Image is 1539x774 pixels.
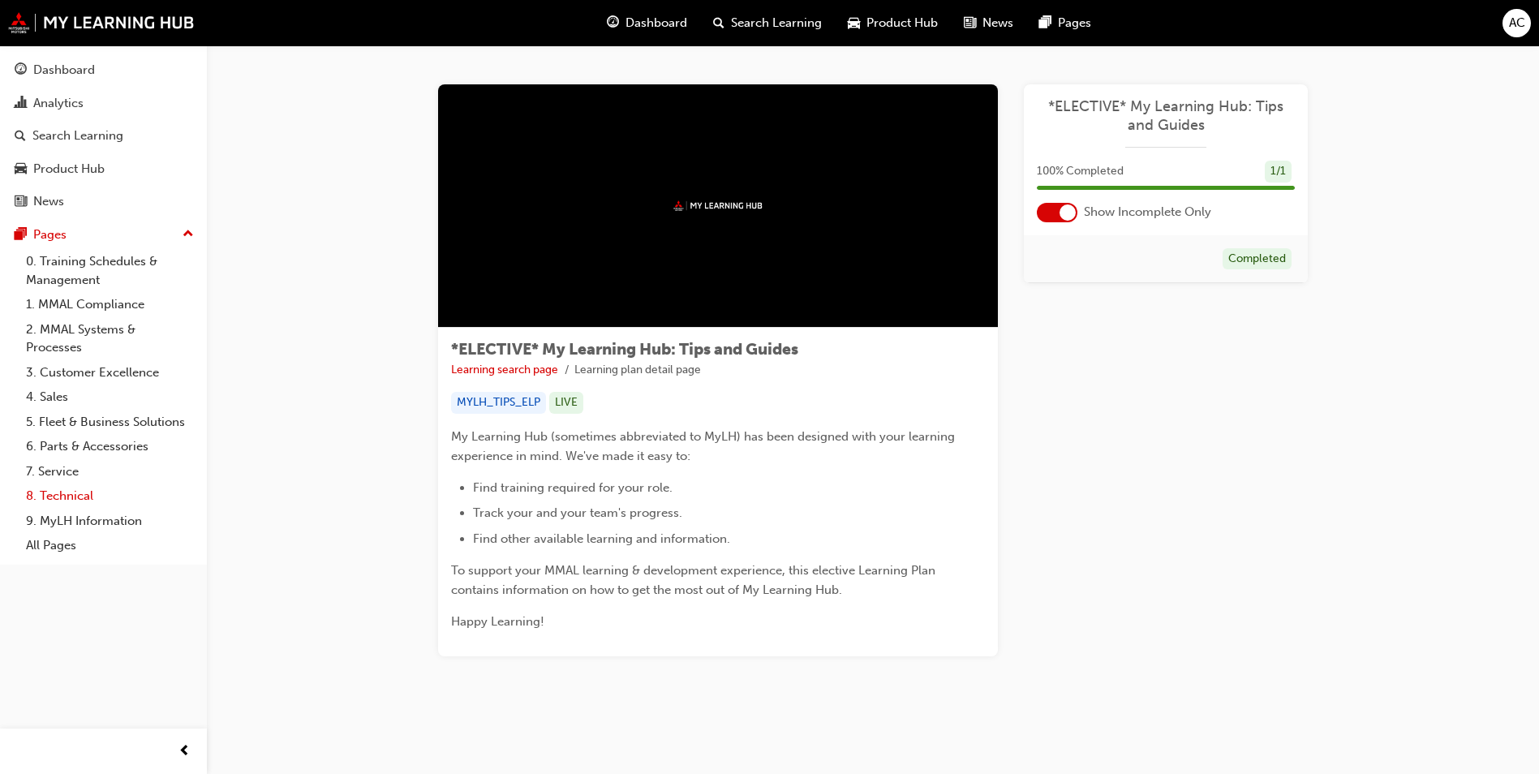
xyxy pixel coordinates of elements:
[15,129,26,144] span: search-icon
[451,340,798,359] span: *ELECTIVE* My Learning Hub: Tips and Guides
[673,200,763,211] img: mmal
[1039,13,1051,33] span: pages-icon
[183,224,194,245] span: up-icon
[451,563,939,597] span: To support your MMAL learning & development experience, this elective Learning Plan contains info...
[19,533,200,558] a: All Pages
[1509,14,1525,32] span: AC
[6,220,200,250] button: Pages
[6,55,200,85] a: Dashboard
[33,226,67,244] div: Pages
[835,6,951,40] a: car-iconProduct Hub
[1265,161,1292,183] div: 1 / 1
[6,121,200,151] a: Search Learning
[6,154,200,184] a: Product Hub
[1502,9,1531,37] button: AC
[33,192,64,211] div: News
[19,360,200,385] a: 3. Customer Excellence
[1058,14,1091,32] span: Pages
[951,6,1026,40] a: news-iconNews
[473,505,682,520] span: Track your and your team's progress.
[866,14,938,32] span: Product Hub
[549,392,583,414] div: LIVE
[15,228,27,243] span: pages-icon
[607,13,619,33] span: guage-icon
[8,12,195,33] img: mmal
[1037,97,1295,134] a: *ELECTIVE* My Learning Hub: Tips and Guides
[1037,162,1124,181] span: 100 % Completed
[473,480,673,495] span: Find training required for your role.
[19,434,200,459] a: 6. Parts & Accessories
[6,187,200,217] a: News
[19,249,200,292] a: 0. Training Schedules & Management
[33,160,105,178] div: Product Hub
[1026,6,1104,40] a: pages-iconPages
[6,52,200,220] button: DashboardAnalyticsSearch LearningProduct HubNews
[19,385,200,410] a: 4. Sales
[451,614,544,629] span: Happy Learning!
[19,317,200,360] a: 2. MMAL Systems & Processes
[19,484,200,509] a: 8. Technical
[15,97,27,111] span: chart-icon
[574,361,701,380] li: Learning plan detail page
[32,127,123,145] div: Search Learning
[1223,248,1292,270] div: Completed
[33,94,84,113] div: Analytics
[1084,203,1211,221] span: Show Incomplete Only
[19,292,200,317] a: 1. MMAL Compliance
[33,61,95,80] div: Dashboard
[19,459,200,484] a: 7. Service
[15,162,27,177] span: car-icon
[713,13,724,33] span: search-icon
[15,195,27,209] span: news-icon
[19,410,200,435] a: 5. Fleet & Business Solutions
[451,363,558,376] a: Learning search page
[848,13,860,33] span: car-icon
[451,429,958,463] span: My Learning Hub (sometimes abbreviated to MyLH) has been designed with your learning experience i...
[473,531,730,546] span: Find other available learning and information.
[731,14,822,32] span: Search Learning
[451,392,546,414] div: MYLH_TIPS_ELP
[6,88,200,118] a: Analytics
[594,6,700,40] a: guage-iconDashboard
[964,13,976,33] span: news-icon
[15,63,27,78] span: guage-icon
[19,509,200,534] a: 9. MyLH Information
[178,742,191,762] span: prev-icon
[700,6,835,40] a: search-iconSearch Learning
[982,14,1013,32] span: News
[625,14,687,32] span: Dashboard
